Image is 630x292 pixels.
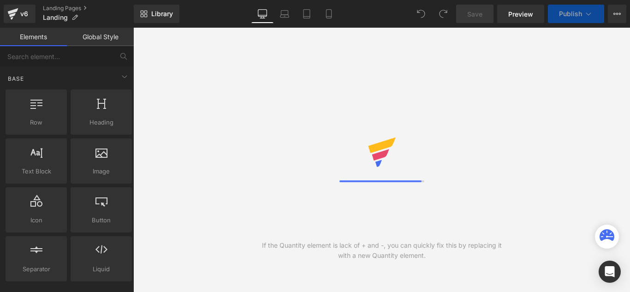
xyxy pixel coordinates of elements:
[251,5,273,23] a: Desktop
[67,28,134,46] a: Global Style
[412,5,430,23] button: Undo
[434,5,452,23] button: Redo
[608,5,626,23] button: More
[497,5,544,23] a: Preview
[296,5,318,23] a: Tablet
[599,261,621,283] div: Open Intercom Messenger
[4,5,36,23] a: v6
[8,118,64,127] span: Row
[43,14,68,21] span: Landing
[548,5,604,23] button: Publish
[8,215,64,225] span: Icon
[508,9,533,19] span: Preview
[73,215,129,225] span: Button
[559,10,582,18] span: Publish
[151,10,173,18] span: Library
[257,240,506,261] div: If the Quantity element is lack of + and -, you can quickly fix this by replacing it with a new Q...
[8,167,64,176] span: Text Block
[134,5,179,23] a: New Library
[18,8,30,20] div: v6
[318,5,340,23] a: Mobile
[73,118,129,127] span: Heading
[467,9,482,19] span: Save
[73,167,129,176] span: Image
[43,5,134,12] a: Landing Pages
[273,5,296,23] a: Laptop
[7,74,25,83] span: Base
[8,264,64,274] span: Separator
[73,264,129,274] span: Liquid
